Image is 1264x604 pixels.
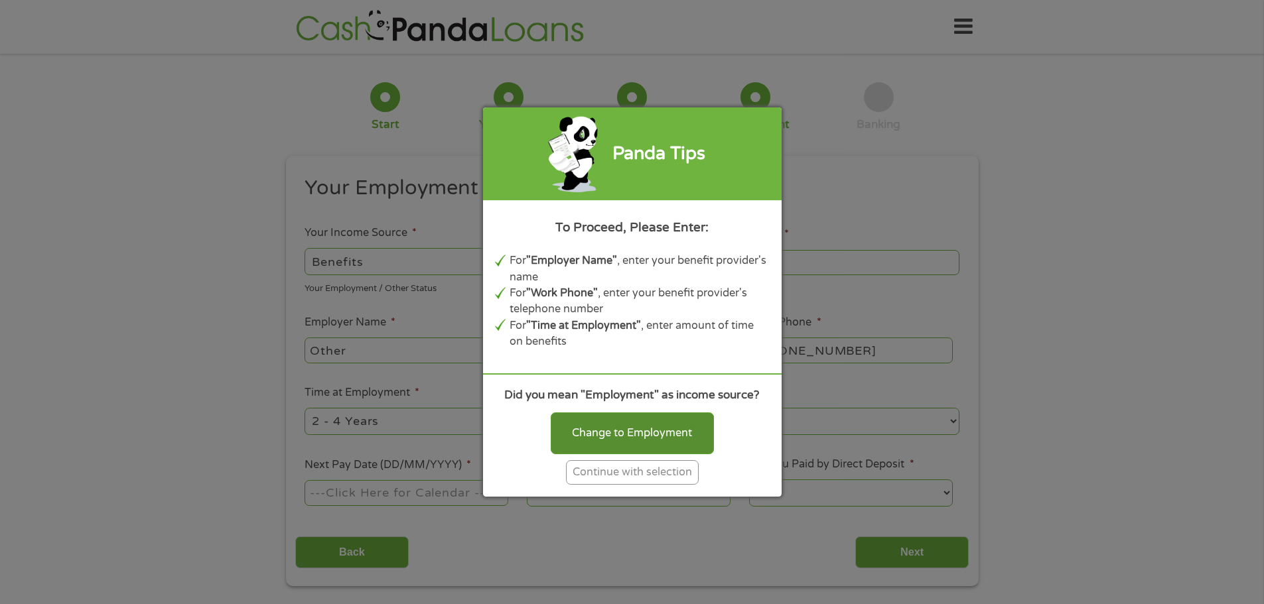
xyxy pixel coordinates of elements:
li: For , enter your benefit provider's telephone number [510,285,770,318]
b: "Work Phone" [526,286,598,300]
img: green-panda-phone.png [547,113,600,194]
div: Continue with selection [566,460,699,485]
b: "Time at Employment" [526,319,641,332]
div: Did you mean "Employment" as income source? [495,387,770,404]
li: For , enter your benefit provider's name [510,253,770,285]
div: Panda Tips [612,141,705,168]
b: "Employer Name" [526,254,617,267]
div: Change to Employment [551,412,714,453]
li: For , enter amount of time on benefits [510,318,770,350]
div: To Proceed, Please Enter: [495,218,770,237]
